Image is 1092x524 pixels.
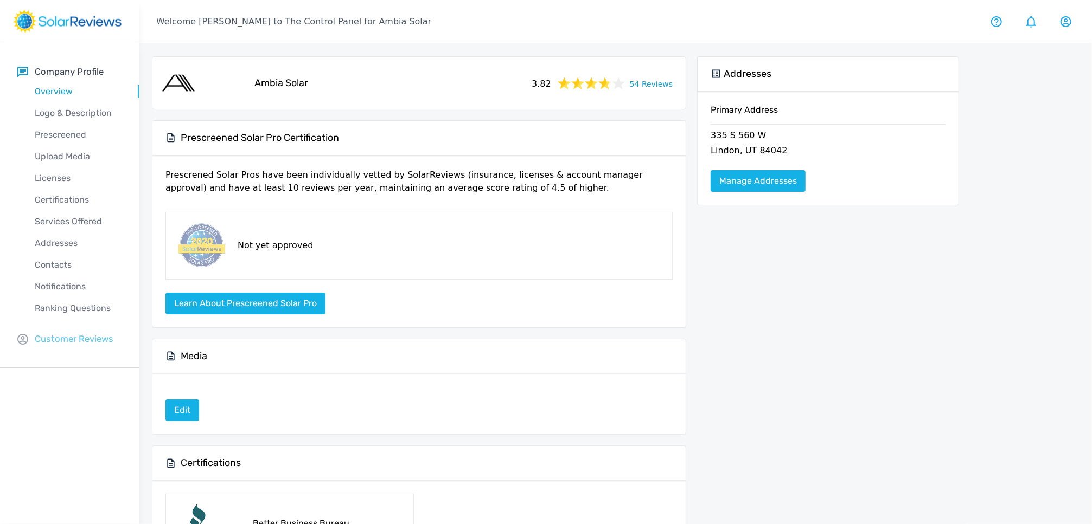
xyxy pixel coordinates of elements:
[17,193,139,206] p: Certifications
[17,172,139,185] p: Licenses
[165,298,325,308] a: Learn about Prescreened Solar Pro
[156,15,431,28] p: Welcome [PERSON_NAME] to The Control Panel for Ambia Solar
[17,258,139,271] p: Contacts
[17,280,139,293] p: Notifications
[17,102,139,124] a: Logo & Description
[532,75,551,90] span: 3.82
[711,170,806,192] a: Manage Addresses
[254,77,308,89] h5: Ambia Solar
[711,144,946,159] p: Lindon, UT 84042
[17,189,139,211] a: Certifications
[175,221,227,270] img: prescreened-badge.png
[35,332,113,346] p: Customer Reviews
[165,399,199,421] a: Edit
[17,276,139,297] a: Notifications
[165,405,199,415] a: Edit
[711,105,946,124] h6: Primary Address
[17,128,139,141] p: Prescreened
[17,107,139,120] p: Logo & Description
[17,211,139,232] a: Services Offered
[630,76,673,90] a: 54 Reviews
[711,129,946,144] p: 335 S 560 W
[17,254,139,276] a: Contacts
[165,169,673,203] p: Prescrened Solar Pros have been individually vetted by SolarReviews (insurance, licenses & accoun...
[17,297,139,319] a: Ranking Questions
[181,132,339,144] h5: Prescreened Solar Pro Certification
[17,232,139,254] a: Addresses
[17,215,139,228] p: Services Offered
[181,457,241,469] h5: Certifications
[17,81,139,102] a: Overview
[17,237,139,250] p: Addresses
[165,293,325,314] button: Learn about Prescreened Solar Pro
[17,150,139,163] p: Upload Media
[724,68,771,80] h5: Addresses
[181,350,207,363] h5: Media
[17,85,139,98] p: Overview
[17,167,139,189] a: Licenses
[238,239,313,252] p: Not yet approved
[17,124,139,146] a: Prescreened
[17,302,139,315] p: Ranking Questions
[17,146,139,167] a: Upload Media
[35,65,104,79] p: Company Profile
